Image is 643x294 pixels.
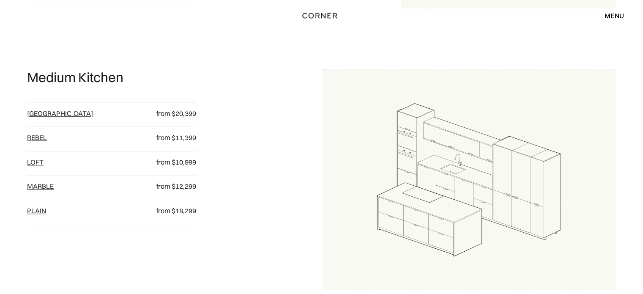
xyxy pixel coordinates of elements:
[144,133,196,143] p: from $11,399
[27,158,44,166] a: loft
[299,10,343,21] a: home
[605,12,624,19] div: menu
[322,69,616,290] img: Single galley kitchen with an island.
[27,133,47,142] a: Rebel
[27,206,46,215] a: plain
[144,158,196,167] p: from $10,999
[596,8,624,23] div: menu
[144,109,196,118] p: from $20,399
[27,69,123,85] p: Medium Kitchen
[27,109,93,118] a: [GEOGRAPHIC_DATA]
[144,182,196,191] p: from $12,299
[27,182,54,190] a: Marble
[144,206,196,216] p: from $18,299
